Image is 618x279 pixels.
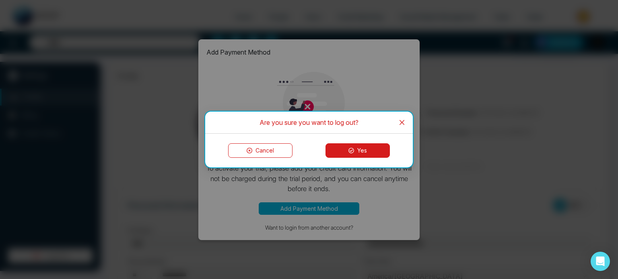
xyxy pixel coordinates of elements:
[399,119,405,126] span: close
[228,143,293,158] button: Cancel
[391,112,413,133] button: Close
[591,252,610,271] div: Open Intercom Messenger
[325,143,390,158] button: Yes
[215,118,403,127] div: Are you sure you want to log out?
